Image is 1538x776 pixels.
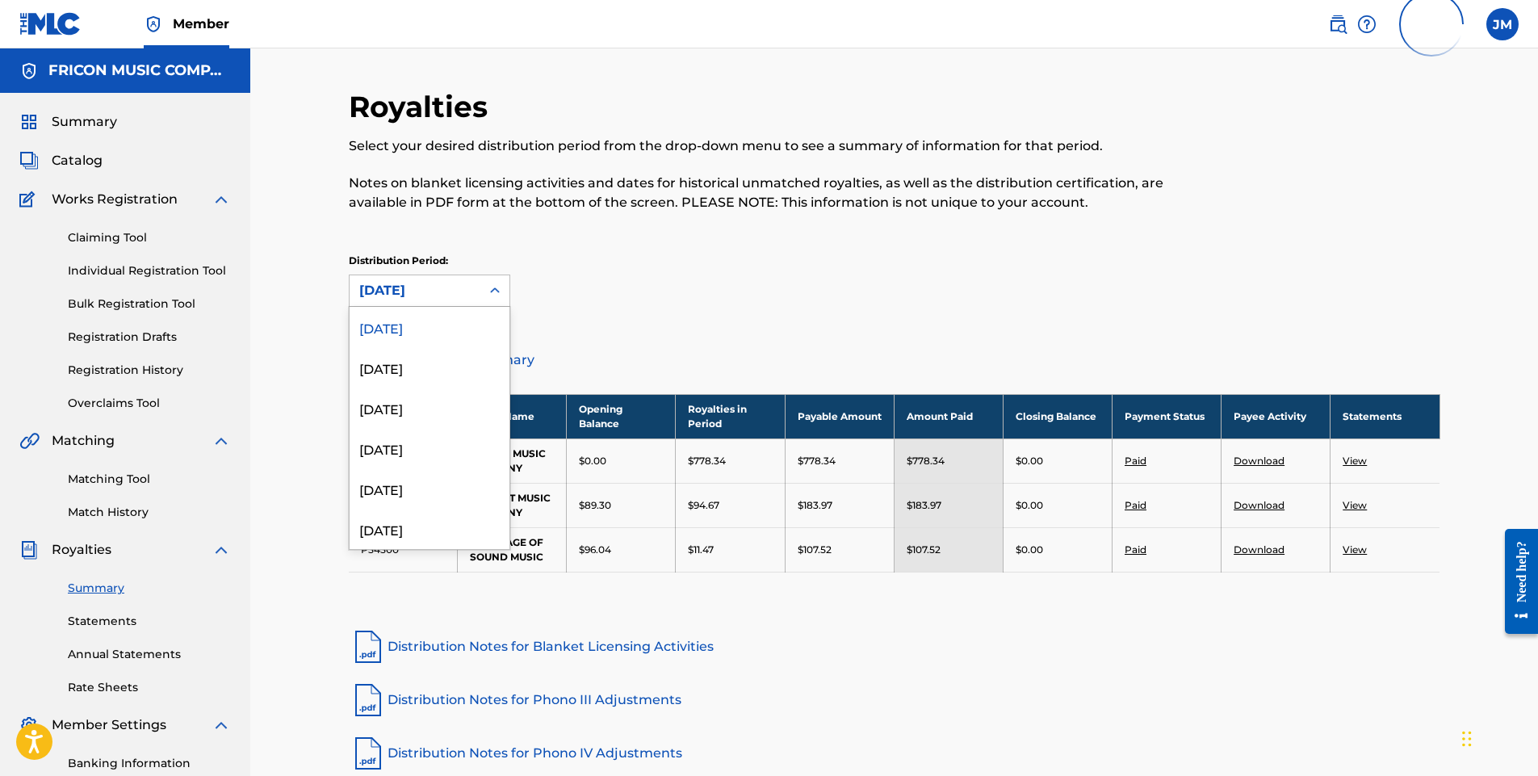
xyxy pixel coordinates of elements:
p: $0.00 [1016,543,1043,557]
a: Banking Information [68,755,231,772]
th: Payable Amount [785,394,894,438]
img: MLC Logo [19,12,82,36]
img: Works Registration [19,190,40,209]
img: Catalog [19,151,39,170]
td: FRICON MUSIC COMPANY [458,438,567,483]
p: $778.34 [688,454,726,468]
iframe: Resource Center [1493,516,1538,646]
div: Drag [1462,715,1472,763]
p: $183.97 [907,498,941,513]
a: SummarySummary [19,112,117,132]
th: Amount Paid [894,394,1003,438]
p: $778.34 [907,454,945,468]
span: Works Registration [52,190,178,209]
img: expand [212,540,231,560]
p: $89.30 [579,498,611,513]
th: Royalties in Period [676,394,785,438]
img: pdf [349,681,388,719]
a: Download [1234,543,1284,556]
img: Accounts [19,61,39,81]
span: Member Settings [52,715,166,735]
p: $778.34 [798,454,836,468]
div: [DATE] [350,307,509,347]
a: Public Search [1328,8,1347,40]
p: $11.47 [688,543,714,557]
th: Payee Name [458,394,567,438]
div: [DATE] [359,281,471,300]
div: [DATE] [350,347,509,388]
img: pdf [349,734,388,773]
img: expand [212,431,231,451]
th: Payee Activity [1222,394,1331,438]
div: [DATE] [350,388,509,428]
p: $107.52 [907,543,941,557]
a: Annual Statements [68,646,231,663]
td: FRICOUT MUSIC COMPANY [458,483,567,527]
a: Claiming Tool [68,229,231,246]
span: Member [173,15,229,33]
img: Matching [19,431,40,451]
img: help [1357,15,1377,34]
img: search [1328,15,1347,34]
td: LANGUAGE OF SOUND MUSIC [458,527,567,572]
a: Summary [68,580,231,597]
div: [DATE] [350,468,509,509]
p: $94.67 [688,498,719,513]
th: Closing Balance [1003,394,1112,438]
span: Summary [52,112,117,132]
a: Paid [1125,543,1146,556]
p: $107.52 [798,543,832,557]
a: Download [1234,499,1284,511]
a: Distribution Notes for Blanket Licensing Activities [349,627,1440,666]
img: expand [212,190,231,209]
p: $96.04 [579,543,611,557]
img: Summary [19,112,39,132]
a: View [1343,499,1367,511]
h2: Royalties [349,89,496,125]
div: [DATE] [350,509,509,549]
h5: FRICON MUSIC COMPANY [48,61,231,80]
th: Statements [1331,394,1440,438]
p: Select your desired distribution period from the drop-down menu to see a summary of information f... [349,136,1189,156]
a: View [1343,455,1367,467]
img: pdf [349,627,388,666]
img: Member Settings [19,715,39,735]
th: Payment Status [1112,394,1221,438]
a: Registration History [68,362,231,379]
th: Opening Balance [567,394,676,438]
a: Matching Tool [68,471,231,488]
a: Distribution Notes for Phono IV Adjustments [349,734,1440,773]
a: Match History [68,504,231,521]
div: [DATE] [350,428,509,468]
iframe: Chat Widget [1457,698,1538,776]
p: $0.00 [579,454,606,468]
div: Help [1357,8,1377,40]
a: CatalogCatalog [19,151,103,170]
a: Distribution Summary [349,341,1440,380]
a: Statements [68,613,231,630]
p: Distribution Period: [349,254,510,268]
a: Download [1234,455,1284,467]
p: Notes on blanket licensing activities and dates for historical unmatched royalties, as well as th... [349,174,1189,212]
img: Royalties [19,540,39,560]
a: View [1343,543,1367,556]
a: Bulk Registration Tool [68,296,231,312]
a: Rate Sheets [68,679,231,696]
a: Paid [1125,455,1146,467]
span: Royalties [52,540,111,560]
a: Registration Drafts [68,329,231,346]
img: Top Rightsholder [144,15,163,34]
a: Individual Registration Tool [68,262,231,279]
img: expand [212,715,231,735]
span: Matching [52,431,115,451]
div: User Menu [1486,8,1519,40]
a: Distribution Notes for Phono III Adjustments [349,681,1440,719]
p: $183.97 [798,498,832,513]
p: $0.00 [1016,454,1043,468]
span: Catalog [52,151,103,170]
a: Overclaims Tool [68,395,231,412]
a: Paid [1125,499,1146,511]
